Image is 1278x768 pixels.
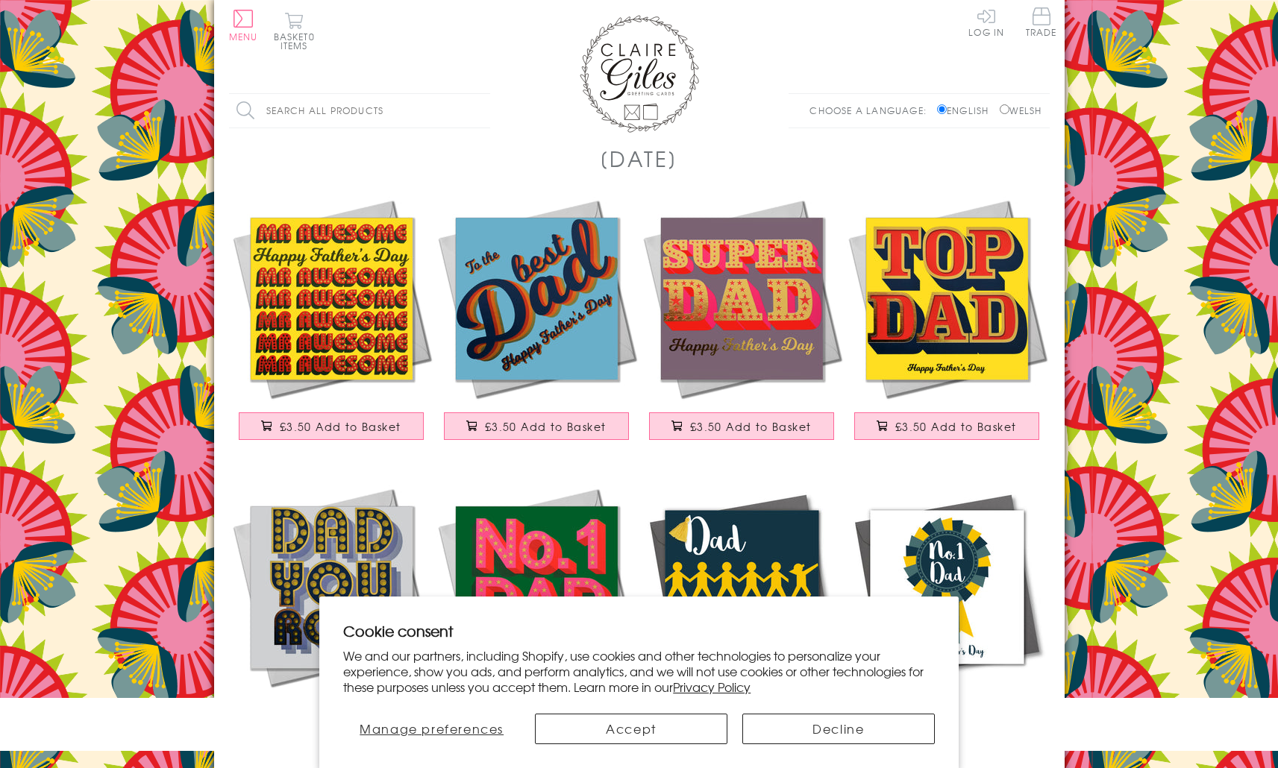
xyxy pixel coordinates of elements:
a: Father's Day Card, Top Dad, text foiled in shiny gold £3.50 Add to Basket [845,196,1050,455]
a: Father's Day Card, Dad You Rock, text foiled in shiny gold £3.50 Add to Basket [229,485,434,743]
img: Father's Day Card, Super Dad, text foiled in shiny gold [639,196,845,401]
span: 0 items [281,30,315,52]
img: Father's Day Greeting Card, # 1 Dad Rosette, Embellished with a colourful tassel [845,485,1050,690]
input: English [937,104,947,114]
button: Menu [229,10,258,41]
h1: [DATE] [600,143,678,174]
a: Father's Day Greeting Card, Dab Dad, Embellished with a colourful tassel £3.75 Add to Basket [639,485,845,743]
img: Father's Day Card, Best Dad, text foiled in shiny gold [434,196,639,401]
span: Trade [1026,7,1057,37]
input: Search [475,94,490,128]
input: Welsh [1000,104,1009,114]
button: £3.50 Add to Basket [444,412,629,440]
label: Welsh [1000,104,1042,117]
img: Father's Day Card, Top Dad, text foiled in shiny gold [845,196,1050,401]
a: Father's Day Card, Mr Awesome, text foiled in shiny gold £3.50 Add to Basket [229,196,434,455]
a: Privacy Policy [673,678,751,696]
p: Choose a language: [809,104,934,117]
button: Manage preferences [343,714,520,744]
a: Father's Day Card, Best Dad, text foiled in shiny gold £3.50 Add to Basket [434,196,639,455]
label: English [937,104,996,117]
button: Decline [742,714,935,744]
h2: Cookie consent [343,620,935,641]
button: £3.50 Add to Basket [239,412,424,440]
a: Log In [968,7,1004,37]
span: £3.50 Add to Basket [690,419,812,434]
a: Father's Day Card, Super Dad, text foiled in shiny gold £3.50 Add to Basket [639,196,845,455]
button: £3.50 Add to Basket [854,412,1039,440]
img: Father's Day Card, No. 1 Dad, text foiled in shiny gold [434,485,639,690]
button: Basket0 items [274,12,315,50]
span: £3.50 Add to Basket [895,419,1017,434]
p: We and our partners, including Shopify, use cookies and other technologies to personalize your ex... [343,648,935,694]
img: Claire Giles Greetings Cards [580,15,699,133]
span: Manage preferences [360,720,504,737]
img: Father's Day Card, Dad You Rock, text foiled in shiny gold [229,485,434,690]
span: Menu [229,30,258,43]
a: Father's Day Card, No. 1 Dad, text foiled in shiny gold £3.50 Add to Basket [434,485,639,743]
img: Father's Day Card, Mr Awesome, text foiled in shiny gold [229,196,434,401]
img: Father's Day Greeting Card, Dab Dad, Embellished with a colourful tassel [639,485,845,690]
span: £3.50 Add to Basket [280,419,401,434]
a: Trade [1026,7,1057,40]
input: Search all products [229,94,490,128]
button: Accept [535,714,727,744]
span: £3.50 Add to Basket [485,419,607,434]
button: £3.50 Add to Basket [649,412,834,440]
a: Father's Day Greeting Card, # 1 Dad Rosette, Embellished with a colourful tassel £3.75 Add to Basket [845,485,1050,743]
